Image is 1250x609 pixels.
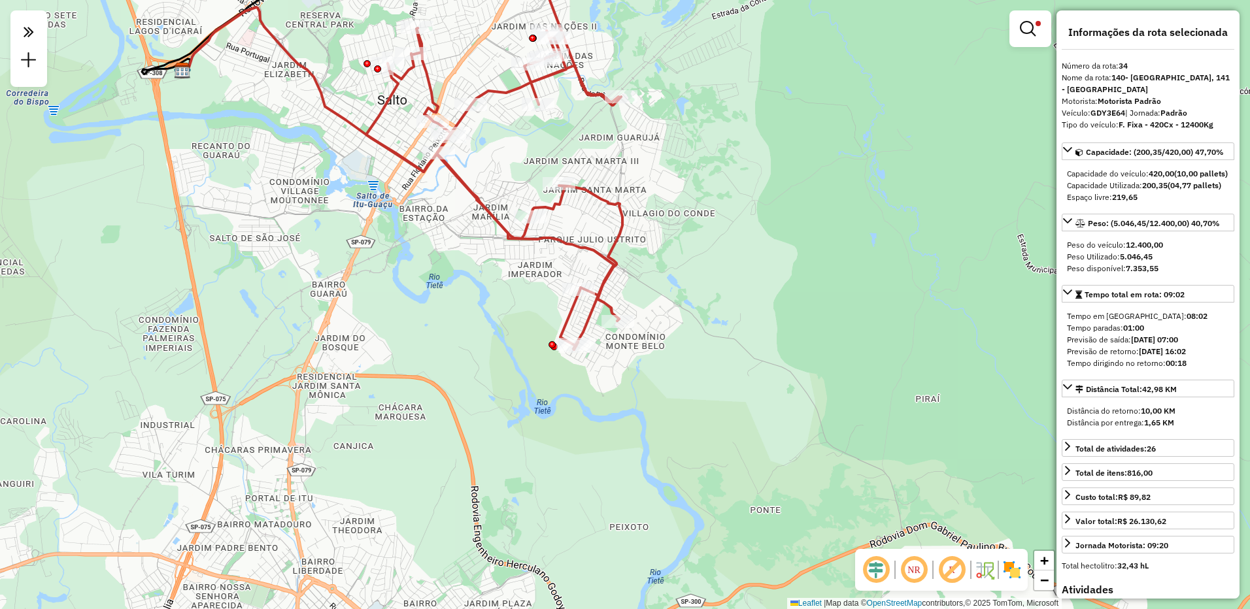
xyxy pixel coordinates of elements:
strong: 5.046,45 [1120,252,1153,261]
div: Previsão de retorno: [1067,346,1229,357]
strong: F. Fixa - 420Cx - 12400Kg [1119,120,1213,129]
div: Valor total: [1075,516,1166,527]
img: CDL Salto [174,62,191,79]
div: Tipo do veículo: [1062,119,1234,131]
span: Total de atividades: [1075,444,1156,453]
div: Tempo total em rota: 09:02 [1062,305,1234,374]
a: Custo total:R$ 89,82 [1062,487,1234,505]
div: Distância Total: [1075,384,1177,395]
h4: Informações da rota selecionada [1062,26,1234,39]
strong: R$ 26.130,62 [1117,516,1166,526]
div: Veículo: [1062,107,1234,119]
span: Peso do veículo: [1067,240,1163,250]
span: Ocultar NR [898,554,930,585]
img: Exibir/Ocultar setores [1002,559,1022,580]
strong: 01:00 [1123,323,1144,333]
a: Valor total:R$ 26.130,62 [1062,512,1234,529]
strong: [DATE] 16:02 [1139,346,1186,356]
div: Capacidade: (200,35/420,00) 47,70% [1062,163,1234,208]
strong: Padrão [1160,108,1187,118]
em: Clique aqui para maximizar o painel [16,18,42,46]
div: Peso: (5.046,45/12.400,00) 40,70% [1062,234,1234,280]
strong: 816,00 [1127,468,1153,478]
div: Distância do retorno: [1067,405,1229,417]
div: Distância Total:42,98 KM [1062,400,1234,434]
a: Exibir filtros [1015,16,1046,42]
strong: 140- [GEOGRAPHIC_DATA], 141 - [GEOGRAPHIC_DATA] [1062,73,1230,94]
strong: GDY3E64 [1090,108,1125,118]
strong: 10,00 KM [1141,406,1175,416]
strong: 420,00 [1149,169,1174,178]
a: Capacidade: (200,35/420,00) 47,70% [1062,142,1234,160]
div: Jornada Motorista: 09:20 [1075,540,1168,551]
a: Leaflet [790,599,822,608]
div: Número da rota: [1062,60,1234,72]
div: Tempo paradas: [1067,322,1229,334]
strong: [DATE] 07:00 [1131,335,1178,344]
strong: 34 [1119,61,1128,71]
div: Nome da rota: [1062,72,1234,95]
span: Peso: (5.046,45/12.400,00) 40,70% [1088,218,1220,228]
strong: 7.353,55 [1126,263,1158,273]
div: Capacidade Utilizada: [1067,180,1229,191]
span: Ocultar deslocamento [860,554,892,585]
div: Distância por entrega: [1067,417,1229,429]
strong: 00:18 [1166,358,1187,368]
div: Map data © contributors,© 2025 TomTom, Microsoft [787,598,1062,609]
div: Peso Utilizado: [1067,251,1229,263]
strong: 26 [1147,444,1156,453]
span: Capacidade: (200,35/420,00) 47,70% [1086,147,1224,157]
span: | Jornada: [1125,108,1187,118]
a: Zoom in [1034,551,1054,570]
a: Total de itens:816,00 [1062,463,1234,481]
div: Total de itens: [1075,467,1153,479]
strong: Motorista Padrão [1098,96,1161,106]
img: Fluxo de ruas [974,559,995,580]
span: Filtro Ativo [1036,21,1041,26]
div: Previsão de saída: [1067,334,1229,346]
div: Motorista: [1062,95,1234,107]
div: Tempo dirigindo no retorno: [1067,357,1229,369]
div: Peso disponível: [1067,263,1229,274]
a: Tempo total em rota: 09:02 [1062,285,1234,303]
strong: 200,35 [1142,180,1168,190]
div: Total hectolitro: [1062,560,1234,572]
span: 42,98 KM [1142,384,1177,394]
div: Espaço livre: [1067,191,1229,203]
a: OpenStreetMap [867,599,922,608]
strong: (04,77 pallets) [1168,180,1221,190]
strong: 12.400,00 [1126,240,1163,250]
a: Peso: (5.046,45/12.400,00) 40,70% [1062,214,1234,231]
span: | [824,599,826,608]
a: Jornada Motorista: 09:20 [1062,536,1234,553]
span: − [1040,572,1049,588]
a: Distância Total:42,98 KM [1062,380,1234,397]
h4: Atividades [1062,584,1234,596]
div: Capacidade do veículo: [1067,168,1229,180]
strong: 219,65 [1112,192,1138,202]
div: Custo total: [1075,491,1151,503]
strong: R$ 89,82 [1118,492,1151,502]
a: Total de atividades:26 [1062,439,1234,457]
strong: 32,43 hL [1117,561,1149,570]
span: + [1040,552,1049,568]
span: Exibir rótulo [936,554,968,585]
span: Tempo total em rota: 09:02 [1085,289,1185,299]
strong: 08:02 [1187,311,1208,321]
strong: (10,00 pallets) [1174,169,1228,178]
a: Nova sessão e pesquisa [16,47,42,76]
a: Zoom out [1034,570,1054,590]
strong: 1,65 KM [1144,418,1174,427]
div: Tempo em [GEOGRAPHIC_DATA]: [1067,310,1229,322]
